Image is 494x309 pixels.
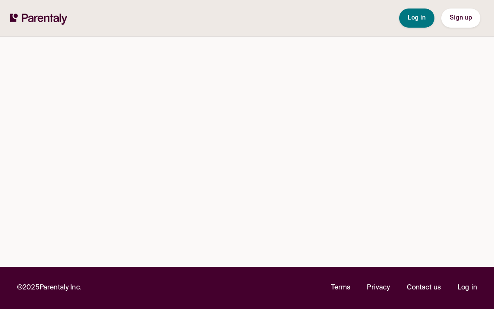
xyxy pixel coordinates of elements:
a: Log in [457,282,477,294]
p: Contact us [407,282,441,294]
a: Privacy [367,282,390,294]
a: Terms [331,282,351,294]
span: Log in [408,15,426,21]
button: Log in [399,9,434,28]
button: Sign up [441,9,480,28]
span: Sign up [450,15,472,21]
p: © 2025 Parentaly Inc. [17,282,82,294]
